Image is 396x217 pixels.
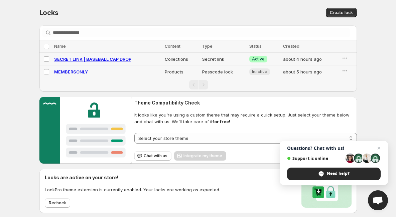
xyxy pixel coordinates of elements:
span: Close chat [375,144,383,152]
td: Secret link [200,53,248,65]
button: Create lock [326,8,357,17]
span: Support is online [287,156,343,161]
span: Active [252,56,265,62]
span: Type [202,44,213,49]
span: Created [283,44,299,49]
h2: Locks are active on your store! [45,174,220,181]
span: Recheck [49,200,66,206]
img: Customer support [39,97,132,164]
span: It looks like you're using a custom theme that may require a quick setup. Just select your theme ... [134,112,357,125]
td: about 4 hours ago [281,53,339,65]
span: Name [54,44,66,49]
button: Chat with us [134,151,171,161]
strong: for free! [213,119,230,124]
a: MEMBERSONLY [54,69,88,74]
a: SECRET LINK | BASEBALL CAP DROP [54,56,131,62]
button: Recheck [45,198,70,208]
div: Need help? [287,168,381,180]
span: Locks [39,9,58,17]
td: Collections [163,53,200,65]
span: Status [249,44,262,49]
td: about 5 hours ago [281,65,339,78]
span: Create lock [330,10,353,15]
span: Inactive [252,69,267,74]
div: Open chat [368,190,388,210]
span: Content [165,44,180,49]
h2: Theme Compatibility Check [134,99,357,106]
p: LockPro theme extension is currently enabled. Your locks are working as expected. [45,186,220,193]
span: Chat with us [144,153,167,159]
img: Locks activated [301,174,352,208]
span: Need help? [327,171,350,177]
nav: Pagination [39,78,357,91]
td: Products [163,65,200,78]
span: Questions? Chat with us! [287,146,381,151]
td: Passcode lock [200,65,248,78]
